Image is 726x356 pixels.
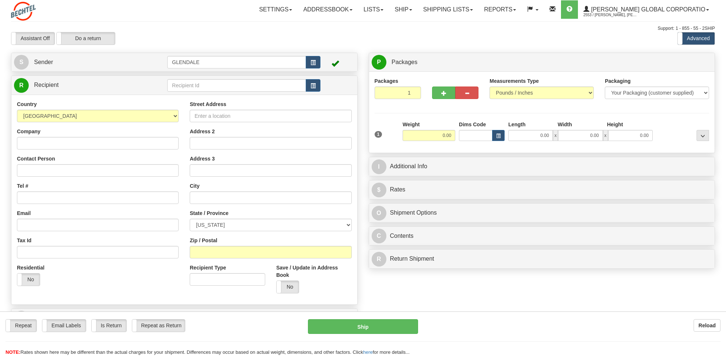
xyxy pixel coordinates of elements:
label: Address 3 [190,155,215,162]
label: Height [607,121,623,128]
span: R [372,252,386,267]
label: Repeat [6,320,36,331]
label: Length [508,121,526,128]
label: Packages [375,77,399,85]
span: C [372,229,386,243]
label: Measurements Type [490,77,539,85]
a: OShipment Options [372,205,712,221]
label: Weight [403,121,420,128]
label: Packaging [605,77,631,85]
span: x [603,130,608,141]
span: @ [14,311,29,325]
label: Dims Code [459,121,486,128]
span: Packages [392,59,417,65]
a: [PERSON_NAME] Global Corporatio 2553 / [PERSON_NAME], [PERSON_NAME] [578,0,715,19]
label: Tax Id [17,237,31,244]
a: here [363,349,373,355]
label: City [190,182,199,190]
label: State / Province [190,209,228,217]
span: 2553 / [PERSON_NAME], [PERSON_NAME] [583,11,639,19]
label: Email Labels [42,320,86,331]
a: Ship [389,0,417,19]
a: P Packages [372,55,712,70]
label: No [17,274,40,285]
a: IAdditional Info [372,159,712,174]
span: NOTE: [6,349,20,355]
a: RReturn Shipment [372,251,712,267]
label: Is Return [92,320,127,331]
a: Shipping lists [418,0,478,19]
img: logo2553.jpg [11,2,36,21]
a: Reports [478,0,522,19]
a: CContents [372,229,712,244]
b: Reload [698,322,716,328]
label: Do a return [57,32,115,44]
button: Reload [694,319,720,332]
label: Company [17,128,41,135]
button: Ship [308,319,418,334]
span: S [14,55,29,70]
a: @ eAlerts [14,311,355,326]
label: No [277,281,299,293]
input: Enter a location [190,110,351,122]
a: Lists [358,0,389,19]
label: Address 2 [190,128,215,135]
label: Contact Person [17,155,55,162]
span: R [14,78,29,93]
span: x [553,130,558,141]
a: R Recipient [14,78,150,93]
a: S Sender [14,55,167,70]
label: Zip / Postal [190,237,217,244]
label: Width [558,121,572,128]
label: Assistant Off [11,32,55,44]
span: 1 [375,131,382,138]
label: Tel # [17,182,28,190]
iframe: chat widget [709,140,725,215]
a: Addressbook [298,0,358,19]
span: [PERSON_NAME] Global Corporatio [589,6,705,13]
label: Country [17,101,37,108]
span: $ [372,183,386,197]
a: Settings [253,0,298,19]
input: Recipient Id [167,79,306,92]
span: P [372,55,386,70]
label: Email [17,209,31,217]
span: Recipient [34,82,59,88]
span: I [372,159,386,174]
label: Street Address [190,101,226,108]
input: Sender Id [167,56,306,68]
div: ... [697,130,709,141]
label: Residential [17,264,45,271]
a: $Rates [372,182,712,197]
div: Support: 1 - 855 - 55 - 2SHIP [11,25,715,32]
label: Save / Update in Address Book [276,264,352,279]
span: O [372,206,386,221]
span: Sender [34,59,53,65]
label: Recipient Type [190,264,226,271]
label: Advanced [678,32,715,44]
label: Repeat as Return [132,320,185,331]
